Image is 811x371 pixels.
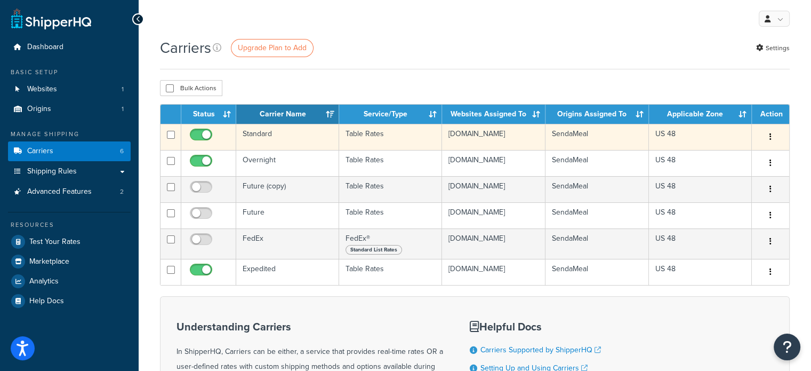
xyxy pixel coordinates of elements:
[29,277,59,286] span: Analytics
[236,150,339,176] td: Overnight
[120,187,124,196] span: 2
[27,85,57,94] span: Websites
[339,105,442,124] th: Service/Type: activate to sort column ascending
[29,238,81,247] span: Test Your Rates
[29,297,64,306] span: Help Docs
[545,228,649,259] td: SendaMeal
[8,291,131,311] a: Help Docs
[8,141,131,161] a: Carriers 6
[8,130,131,139] div: Manage Shipping
[236,176,339,202] td: Future (copy)
[8,252,131,271] a: Marketplace
[545,124,649,150] td: SendaMeal
[160,80,222,96] button: Bulk Actions
[27,105,51,114] span: Origins
[339,150,442,176] td: Table Rates
[649,228,752,259] td: US 48
[238,42,307,53] span: Upgrade Plan to Add
[752,105,789,124] th: Action
[545,150,649,176] td: SendaMeal
[236,202,339,228] td: Future
[774,334,800,360] button: Open Resource Center
[122,105,124,114] span: 1
[649,124,752,150] td: US 48
[339,124,442,150] td: Table Rates
[236,105,339,124] th: Carrier Name: activate to sort column ascending
[122,85,124,94] span: 1
[8,141,131,161] li: Carriers
[8,99,131,119] li: Origins
[8,232,131,251] a: Test Your Rates
[649,202,752,228] td: US 48
[339,228,442,259] td: FedEx®
[27,43,63,52] span: Dashboard
[120,147,124,156] span: 6
[346,245,402,255] span: Standard List Rates
[8,182,131,202] a: Advanced Features 2
[442,176,545,202] td: [DOMAIN_NAME]
[11,8,91,29] a: ShipperHQ Home
[545,105,649,124] th: Origins Assigned To: activate to sort column ascending
[8,272,131,291] a: Analytics
[236,259,339,285] td: Expedited
[29,257,69,266] span: Marketplace
[160,37,211,58] h1: Carriers
[231,39,314,57] a: Upgrade Plan to Add
[756,41,790,56] a: Settings
[649,176,752,202] td: US 48
[8,80,131,99] a: Websites 1
[8,182,131,202] li: Advanced Features
[442,105,545,124] th: Websites Assigned To: activate to sort column ascending
[181,105,236,124] th: Status: activate to sort column ascending
[442,124,545,150] td: [DOMAIN_NAME]
[8,220,131,230] div: Resources
[545,202,649,228] td: SendaMeal
[236,124,339,150] td: Standard
[442,228,545,259] td: [DOMAIN_NAME]
[339,176,442,202] td: Table Rates
[27,187,92,196] span: Advanced Features
[649,105,752,124] th: Applicable Zone: activate to sort column ascending
[8,37,131,57] a: Dashboard
[545,176,649,202] td: SendaMeal
[8,99,131,119] a: Origins 1
[8,162,131,181] a: Shipping Rules
[649,259,752,285] td: US 48
[27,167,77,176] span: Shipping Rules
[8,80,131,99] li: Websites
[442,202,545,228] td: [DOMAIN_NAME]
[27,147,53,156] span: Carriers
[8,68,131,77] div: Basic Setup
[480,344,601,356] a: Carriers Supported by ShipperHQ
[176,321,443,333] h3: Understanding Carriers
[649,150,752,176] td: US 48
[470,321,609,333] h3: Helpful Docs
[442,259,545,285] td: [DOMAIN_NAME]
[236,228,339,259] td: FedEx
[339,202,442,228] td: Table Rates
[545,259,649,285] td: SendaMeal
[339,259,442,285] td: Table Rates
[442,150,545,176] td: [DOMAIN_NAME]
